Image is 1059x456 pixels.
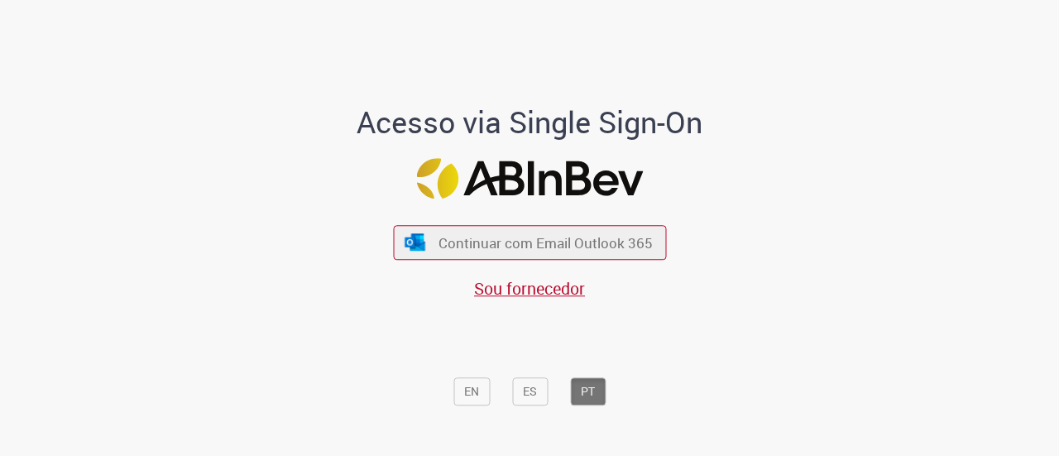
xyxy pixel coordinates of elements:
img: Logo ABInBev [416,158,643,199]
a: Sou fornecedor [474,277,585,300]
img: ícone Azure/Microsoft 360 [404,233,427,251]
button: EN [453,377,490,406]
button: PT [570,377,606,406]
span: Continuar com Email Outlook 365 [438,233,653,252]
h1: Acesso via Single Sign-On [300,106,760,139]
button: ícone Azure/Microsoft 360 Continuar com Email Outlook 365 [393,226,666,260]
button: ES [512,377,548,406]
